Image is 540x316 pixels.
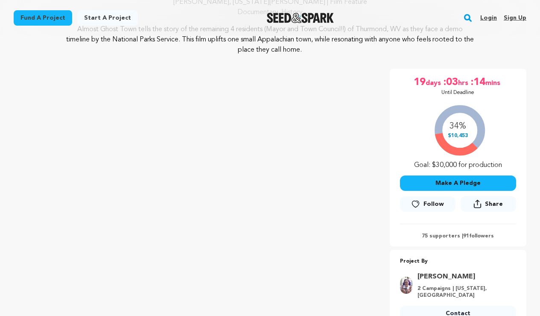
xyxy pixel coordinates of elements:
span: days [426,76,443,89]
span: hrs [458,76,470,89]
a: Sign up [504,11,526,25]
button: Share [461,196,516,212]
span: 19 [414,76,426,89]
button: Make A Pledge [400,176,516,191]
span: :14 [470,76,485,89]
span: :03 [443,76,458,89]
span: mins [485,76,502,89]
span: Share [485,200,503,208]
p: 75 supporters | followers [400,233,516,240]
p: Almost Ghost Town tells the story of the remaining 4 residents (Mayor and Town Council!!) of Thur... [65,24,475,55]
img: Seed&Spark Logo Dark Mode [267,13,334,23]
a: Seed&Spark Homepage [267,13,334,23]
span: Follow [423,200,444,208]
img: 335b6d63e9f535f0.jpg [400,277,412,294]
a: Goto Jillian Howell profile [417,272,511,282]
a: Start a project [77,10,138,26]
a: Login [480,11,497,25]
a: Fund a project [14,10,72,26]
span: Share [461,196,516,215]
p: Project By [400,257,516,266]
p: Until Deadline [441,89,474,96]
a: Follow [400,196,455,212]
span: 91 [463,234,469,239]
p: 2 Campaigns | [US_STATE], [GEOGRAPHIC_DATA] [417,285,511,299]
